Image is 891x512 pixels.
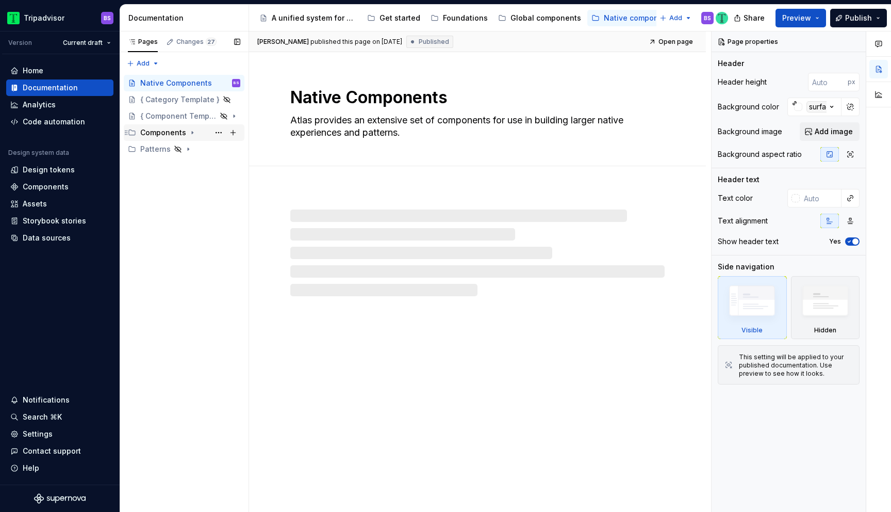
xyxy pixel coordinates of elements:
button: Share [729,9,771,27]
div: Header height [718,77,767,87]
div: Visible [718,276,787,339]
span: Open page [658,38,693,46]
a: Native components [587,10,679,26]
span: Share [744,13,765,23]
div: Patterns [140,144,171,154]
div: Assets [23,199,47,209]
div: Design system data [8,149,69,157]
div: Global components [510,13,581,23]
div: Hidden [814,326,836,334]
button: Add image [800,122,860,141]
a: Native ComponentsBS [124,75,244,91]
div: Page tree [124,75,244,157]
div: { Category Template } [140,94,220,105]
textarea: Atlas provides an extensive set of components for use in building larger native experiences and p... [288,112,663,141]
div: published this page on [DATE] [310,38,402,46]
button: Current draft [58,36,115,50]
div: Text alignment [718,216,768,226]
div: Foundations [443,13,488,23]
a: { Category Template } [124,91,244,108]
div: Analytics [23,100,56,110]
span: Publish [845,13,872,23]
a: Settings [6,426,113,442]
a: Foundations [426,10,492,26]
img: Thomas Dittmer [716,12,728,24]
img: 0ed0e8b8-9446-497d-bad0-376821b19aa5.png [7,12,20,24]
span: Published [419,38,449,46]
div: Background color [718,102,779,112]
button: Add [124,56,162,71]
div: This setting will be applied to your published documentation. Use preview to see how it looks. [739,353,853,378]
svg: Supernova Logo [34,493,86,504]
a: Home [6,62,113,79]
label: Yes [829,237,841,246]
div: Native Components [140,78,212,88]
a: Analytics [6,97,113,113]
a: A unified system for every journey. [255,10,361,26]
button: Contact support [6,443,113,459]
div: Pages [128,38,158,46]
span: Preview [782,13,811,23]
div: Get started [379,13,420,23]
div: { Component Template } [140,111,217,121]
div: Components [23,182,69,192]
div: Contact support [23,446,81,456]
div: Patterns [124,141,244,157]
div: Design tokens [23,165,75,175]
button: Help [6,460,113,476]
div: Hidden [791,276,860,339]
div: Native components [604,13,674,23]
a: { Component Template } [124,108,244,124]
span: [PERSON_NAME] [257,38,309,46]
a: Open page [646,35,698,49]
a: Storybook stories [6,213,113,229]
div: Background aspect ratio [718,149,802,159]
div: Background image [718,126,782,137]
span: Add image [815,126,853,137]
p: px [848,78,855,86]
div: Documentation [128,13,244,23]
div: Settings [23,429,53,439]
div: Show header text [718,236,779,247]
div: Documentation [23,83,78,93]
textarea: Native Components [288,85,663,110]
a: Assets [6,196,113,212]
div: Search ⌘K [23,412,62,422]
div: BS [704,14,711,22]
a: Design tokens [6,162,113,178]
div: Tripadvisor [24,13,64,23]
div: BS [104,14,111,22]
input: Auto [800,189,841,207]
button: Search ⌘K [6,409,113,425]
div: Visible [741,326,763,334]
div: Version [8,39,32,47]
div: Header text [718,174,760,185]
a: Components [6,179,113,195]
button: Preview [775,9,826,27]
span: Add [669,14,682,22]
div: Side navigation [718,262,774,272]
button: Notifications [6,392,113,408]
div: Storybook stories [23,216,86,226]
button: Publish [830,9,887,27]
a: Documentation [6,79,113,96]
span: Current draft [63,39,103,47]
div: Help [23,463,39,473]
span: 27 [206,38,217,46]
div: surface [806,101,837,113]
div: Text color [718,193,753,203]
div: Home [23,66,43,76]
div: Components [124,124,244,141]
input: Auto [808,73,848,91]
a: Global components [494,10,585,26]
div: Changes [176,38,217,46]
a: Get started [363,10,424,26]
div: Code automation [23,117,85,127]
button: surface [787,98,841,116]
div: Notifications [23,395,70,405]
div: Components [140,127,186,138]
div: Data sources [23,233,71,243]
span: Add [137,59,150,68]
div: BS [234,78,239,88]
